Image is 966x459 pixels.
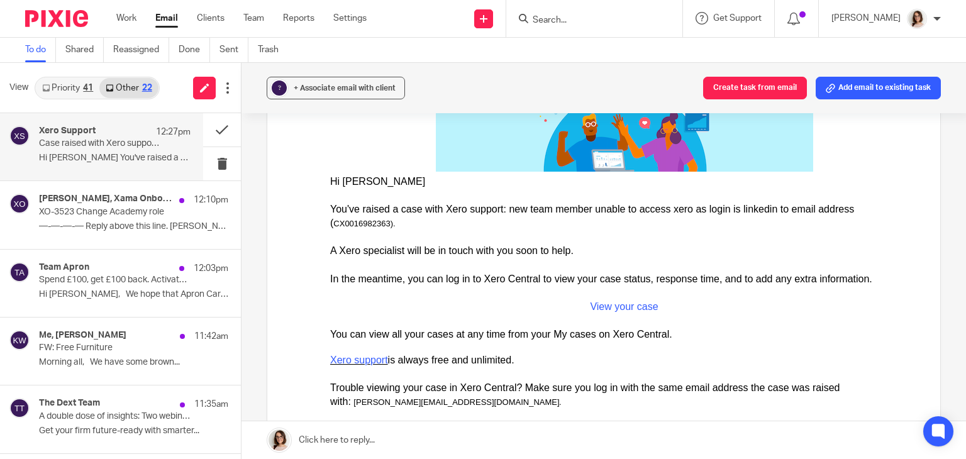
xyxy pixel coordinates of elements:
[219,38,248,62] a: Sent
[3,168,247,179] span: A Xero specialist will be in touch with you soon to help.
[83,84,93,92] div: 41
[272,80,287,96] div: ?
[142,84,152,92] div: 22
[233,320,235,329] i: .
[283,12,314,25] a: Reports
[39,411,191,422] p: A double dose of insights: Two webinars designed for accountants
[194,194,228,206] p: 12:10pm
[39,289,228,300] p: Hi [PERSON_NAME], We hope that Apron Card...
[26,320,232,329] span: [PERSON_NAME][EMAIL_ADDRESS][DOMAIN_NAME]
[703,77,807,99] button: Create task from email
[39,126,96,136] h4: Xero Support
[39,262,89,273] h4: Team Apron
[3,126,527,151] span: new team member unable to access xero as login is linkedin to email address (
[9,81,28,94] span: View
[156,126,191,138] p: 12:27pm
[258,38,288,62] a: Trash
[99,78,158,98] a: Other22
[9,262,30,282] img: svg%3E
[194,262,228,275] p: 12:03pm
[39,398,100,409] h4: The Dext Team
[113,38,169,62] a: Reassigned
[816,77,941,99] button: Add email to existing task
[36,78,99,98] a: Priority41
[179,38,210,62] a: Done
[9,330,30,350] img: svg%3E
[39,153,191,163] p: Hi [PERSON_NAME] You've raised a case with [PERSON_NAME]...
[39,138,160,149] p: Case raised with Xero support: new team member unable to access xero as login is linkedin to emai...
[333,12,367,25] a: Settings
[3,252,345,262] span: You can view all your cases at any time from your My cases on Xero Central.
[25,38,56,62] a: To do
[263,224,331,235] a: View your case
[65,38,104,62] a: Shared
[3,99,98,109] span: Hi [PERSON_NAME]
[279,390,316,428] img: servlet.ImageServer
[25,10,88,27] img: Pixie
[39,343,191,353] p: FW: Free Furniture
[831,12,901,25] p: [PERSON_NAME]
[39,221,228,232] p: —-—-—-— Reply above this line. [PERSON_NAME]...
[39,207,191,218] p: XO-3523 Change Academy role
[9,126,30,146] img: svg%3E
[243,12,264,25] a: Team
[294,84,396,92] span: + Associate email with client
[9,194,30,214] img: svg%3E
[39,275,191,285] p: Spend £100, get £100 back. Activate before [DATE].
[3,375,61,385] span: Xero support
[194,330,228,343] p: 11:42am
[39,194,173,204] h4: [PERSON_NAME], Xama Onboarding
[713,14,762,23] span: Get Support
[3,305,513,329] span: Trouble viewing your case in Xero Central? Make sure you log in with the same email address the c...
[6,141,63,151] span: CX0016982363
[39,426,228,436] p: Get your firm future-ready with smarter...
[39,330,126,341] h4: Me, [PERSON_NAME]
[3,277,187,288] span: is always free and unlimited.
[194,398,228,411] p: 11:35am
[3,277,61,288] a: Xero support
[9,398,30,418] img: svg%3E
[116,12,136,25] a: Work
[531,15,645,26] input: Search
[3,126,179,137] span: You've raised a case with Xero support:
[64,141,69,151] span: ).
[3,361,60,372] span: Kind regards
[3,196,545,207] span: In the meantime, you can log in to Xero Central to view your case status, response time, and to a...
[267,77,405,99] button: ? + Associate email with client
[39,357,228,368] p: Morning all, We have some brown...
[155,12,178,25] a: Email
[907,9,927,29] img: Caroline%20-%20HS%20-%20LI.png
[197,12,225,25] a: Clients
